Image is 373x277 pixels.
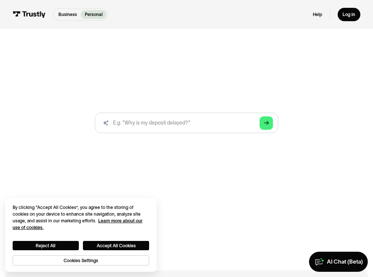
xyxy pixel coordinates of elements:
[338,8,360,21] a: Log in
[13,241,79,250] button: Reject All
[313,12,322,17] a: Help
[83,241,149,250] button: Accept All Cookies
[343,12,355,17] div: Log in
[5,198,157,272] div: Cookie banner
[13,204,149,265] div: Privacy
[309,252,368,272] a: AI Chat (Beta)
[58,11,77,18] p: Business
[13,11,45,18] img: Trustly Logo
[95,113,278,133] input: search
[13,255,149,265] button: Cookies Settings
[327,258,363,265] div: AI Chat (Beta)
[81,10,106,19] a: Personal
[85,11,103,18] p: Personal
[55,10,81,19] a: Business
[13,218,142,230] a: More information about your privacy, opens in a new tab
[95,113,278,133] form: Search
[13,204,149,231] div: By clicking “Accept All Cookies”, you agree to the storing of cookies on your device to enhance s...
